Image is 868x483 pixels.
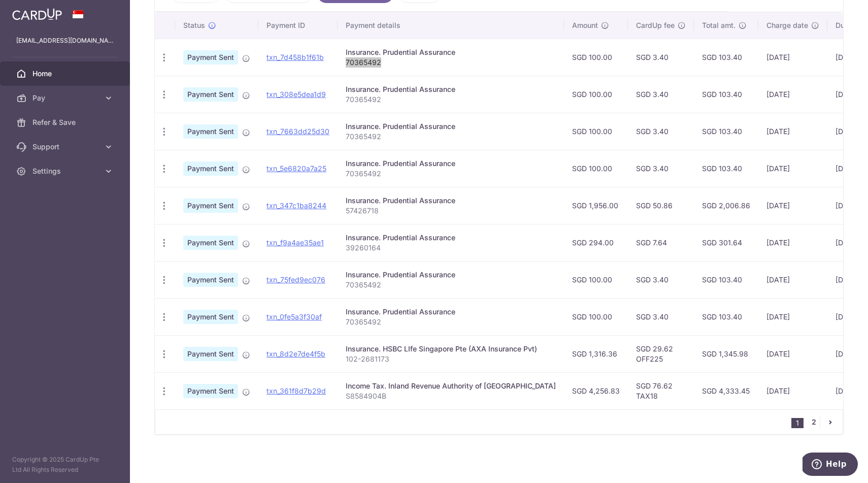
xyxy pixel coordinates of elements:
a: txn_f9a4ae35ae1 [266,238,324,247]
span: Payment Sent [183,162,238,176]
span: Home [32,69,99,79]
td: [DATE] [758,261,827,298]
span: Payment Sent [183,310,238,324]
div: Insurance. Prudential Assurance [346,233,556,243]
span: Status [183,20,205,30]
td: SGD 301.64 [694,224,758,261]
td: SGD 100.00 [564,76,628,113]
td: SGD 50.86 [628,187,694,224]
th: Payment ID [258,12,338,39]
img: CardUp [12,8,62,20]
p: S8584904B [346,391,556,401]
div: Insurance. Prudential Assurance [346,158,556,169]
p: 39260164 [346,243,556,253]
td: SGD 4,333.45 [694,372,758,409]
p: 102-2681173 [346,354,556,364]
td: SGD 3.40 [628,39,694,76]
span: Total amt. [702,20,736,30]
td: SGD 294.00 [564,224,628,261]
td: SGD 29.62 OFF225 [628,335,694,372]
span: Charge date [766,20,808,30]
iframe: Opens a widget where you can find more information [803,453,858,478]
td: SGD 2,006.86 [694,187,758,224]
span: Pay [32,93,99,103]
td: [DATE] [758,372,827,409]
span: Payment Sent [183,273,238,287]
td: [DATE] [758,224,827,261]
td: [DATE] [758,335,827,372]
td: [DATE] [758,113,827,150]
span: Payment Sent [183,50,238,65]
td: SGD 103.40 [694,261,758,298]
div: Insurance. Prudential Assurance [346,47,556,57]
a: txn_5e6820a7a25 [266,164,326,173]
span: Due date [836,20,866,30]
p: 70365492 [346,57,556,68]
a: 2 [808,416,820,428]
div: Insurance. Prudential Assurance [346,84,556,94]
div: Insurance. Prudential Assurance [346,307,556,317]
span: Payment Sent [183,236,238,250]
td: SGD 1,345.98 [694,335,758,372]
div: Insurance. Prudential Assurance [346,196,556,206]
span: Refer & Save [32,117,99,127]
a: txn_347c1ba8244 [266,201,326,210]
span: Payment Sent [183,124,238,139]
nav: pager [791,410,843,434]
th: Payment details [338,12,564,39]
p: 57426718 [346,206,556,216]
p: 70365492 [346,317,556,327]
p: 70365492 [346,169,556,179]
td: [DATE] [758,76,827,113]
a: txn_75fed9ec076 [266,275,325,284]
td: SGD 76.62 TAX18 [628,372,694,409]
td: SGD 103.40 [694,39,758,76]
a: txn_361f8d7b29d [266,387,326,395]
td: SGD 1,956.00 [564,187,628,224]
td: SGD 3.40 [628,113,694,150]
a: txn_7663dd25d30 [266,127,329,136]
td: SGD 3.40 [628,298,694,335]
td: [DATE] [758,187,827,224]
td: SGD 100.00 [564,150,628,187]
a: txn_308e5dea1d9 [266,90,326,99]
span: Payment Sent [183,199,238,213]
span: Payment Sent [183,347,238,361]
span: Payment Sent [183,87,238,102]
p: 70365492 [346,280,556,290]
td: SGD 1,316.36 [564,335,628,372]
li: 1 [791,418,804,428]
span: Support [32,142,99,152]
td: SGD 3.40 [628,150,694,187]
a: txn_0fe5a3f30af [266,312,322,321]
div: Insurance. Prudential Assurance [346,121,556,132]
td: SGD 3.40 [628,76,694,113]
td: SGD 100.00 [564,261,628,298]
td: [DATE] [758,150,827,187]
td: SGD 103.40 [694,298,758,335]
td: SGD 103.40 [694,76,758,113]
span: Amount [572,20,598,30]
p: [EMAIL_ADDRESS][DOMAIN_NAME] [16,36,114,46]
td: SGD 103.40 [694,113,758,150]
td: SGD 3.40 [628,261,694,298]
td: SGD 100.00 [564,39,628,76]
div: Insurance. Prudential Assurance [346,270,556,280]
div: Insurance. HSBC LIfe Singapore Pte (AXA Insurance Pvt) [346,344,556,354]
td: SGD 103.40 [694,150,758,187]
td: SGD 100.00 [564,298,628,335]
td: SGD 7.64 [628,224,694,261]
p: 70365492 [346,132,556,142]
td: [DATE] [758,298,827,335]
td: [DATE] [758,39,827,76]
p: 70365492 [346,94,556,105]
span: Payment Sent [183,384,238,398]
td: SGD 100.00 [564,113,628,150]
a: txn_8d2e7de4f5b [266,349,325,358]
a: txn_7d458b1f61b [266,53,324,61]
div: Income Tax. Inland Revenue Authority of [GEOGRAPHIC_DATA] [346,381,556,391]
span: CardUp fee [636,20,675,30]
td: SGD 4,256.83 [564,372,628,409]
span: Settings [32,166,99,176]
